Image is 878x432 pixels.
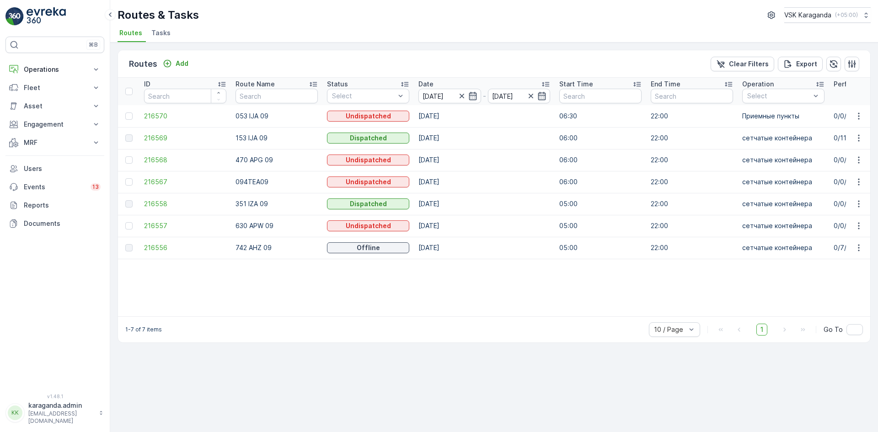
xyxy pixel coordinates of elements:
[824,325,843,334] span: Go To
[5,79,104,97] button: Fleet
[350,133,387,143] p: Dispatched
[346,155,391,165] p: Undispatched
[414,149,555,171] td: [DATE]
[5,160,104,178] a: Users
[236,89,318,103] input: Search
[125,178,133,186] div: Toggle Row Selected
[144,133,226,143] a: 216569
[125,244,133,251] div: Toggle Row Selected
[92,183,99,191] p: 13
[24,120,86,129] p: Engagement
[327,80,348,89] p: Status
[796,59,817,69] p: Export
[27,7,66,26] img: logo_light-DOdMpM7g.png
[119,28,142,37] span: Routes
[559,80,593,89] p: Start Time
[555,149,646,171] td: 06:00
[28,401,94,410] p: karaganda.admin
[125,156,133,164] div: Toggle Row Selected
[738,149,829,171] td: сетчатыe контейнера
[144,199,226,208] a: 216558
[555,237,646,259] td: 05:00
[488,89,551,103] input: dd/mm/yyyy
[738,193,829,215] td: сетчатыe контейнера
[555,105,646,127] td: 06:30
[327,155,409,165] button: Undispatched
[646,127,738,149] td: 22:00
[144,80,150,89] p: ID
[89,41,98,48] p: ⌘B
[24,83,86,92] p: Fleet
[646,171,738,193] td: 22:00
[24,138,86,147] p: MRF
[414,193,555,215] td: [DATE]
[125,112,133,120] div: Toggle Row Selected
[125,134,133,142] div: Toggle Row Selected
[125,222,133,229] div: Toggle Row Selected
[742,80,774,89] p: Operation
[125,200,133,208] div: Toggle Row Selected
[332,91,395,101] p: Select
[144,112,226,121] a: 216570
[778,57,823,71] button: Export
[738,237,829,259] td: сетчатыe контейнера
[151,28,171,37] span: Tasks
[5,115,104,133] button: Engagement
[5,133,104,152] button: MRF
[24,219,101,228] p: Documents
[738,215,829,237] td: сетчатыe контейнера
[747,91,810,101] p: Select
[327,242,409,253] button: Offline
[231,127,322,149] td: 153 IJA 09
[5,196,104,214] a: Reports
[555,193,646,215] td: 05:00
[8,405,22,420] div: KK
[729,59,769,69] p: Clear Filters
[231,237,322,259] td: 742 AHZ 09
[24,101,86,111] p: Asset
[414,127,555,149] td: [DATE]
[144,221,226,230] a: 216557
[24,164,101,173] p: Users
[784,11,831,20] p: VSK Karaganda
[144,243,226,252] a: 216556
[327,198,409,209] button: Dispatched
[5,7,24,26] img: logo
[483,91,486,101] p: -
[346,177,391,187] p: Undispatched
[711,57,774,71] button: Clear Filters
[738,105,829,127] td: Приемные пункты
[784,7,871,23] button: VSK Karaganda(+05:00)
[144,89,226,103] input: Search
[327,111,409,122] button: Undispatched
[5,214,104,233] a: Documents
[414,237,555,259] td: [DATE]
[646,105,738,127] td: 22:00
[835,11,858,19] p: ( +05:00 )
[231,193,322,215] td: 351 IZA 09
[651,89,733,103] input: Search
[738,171,829,193] td: сетчатыe контейнера
[651,80,680,89] p: End Time
[118,8,199,22] p: Routes & Tasks
[144,177,226,187] a: 216567
[327,220,409,231] button: Undispatched
[24,65,86,74] p: Operations
[5,97,104,115] button: Asset
[646,237,738,259] td: 22:00
[129,58,157,70] p: Routes
[555,171,646,193] td: 06:00
[144,155,226,165] a: 216568
[559,89,642,103] input: Search
[350,199,387,208] p: Dispatched
[346,112,391,121] p: Undispatched
[231,215,322,237] td: 630 APW 09
[646,149,738,171] td: 22:00
[756,324,767,336] span: 1
[834,80,874,89] p: Performance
